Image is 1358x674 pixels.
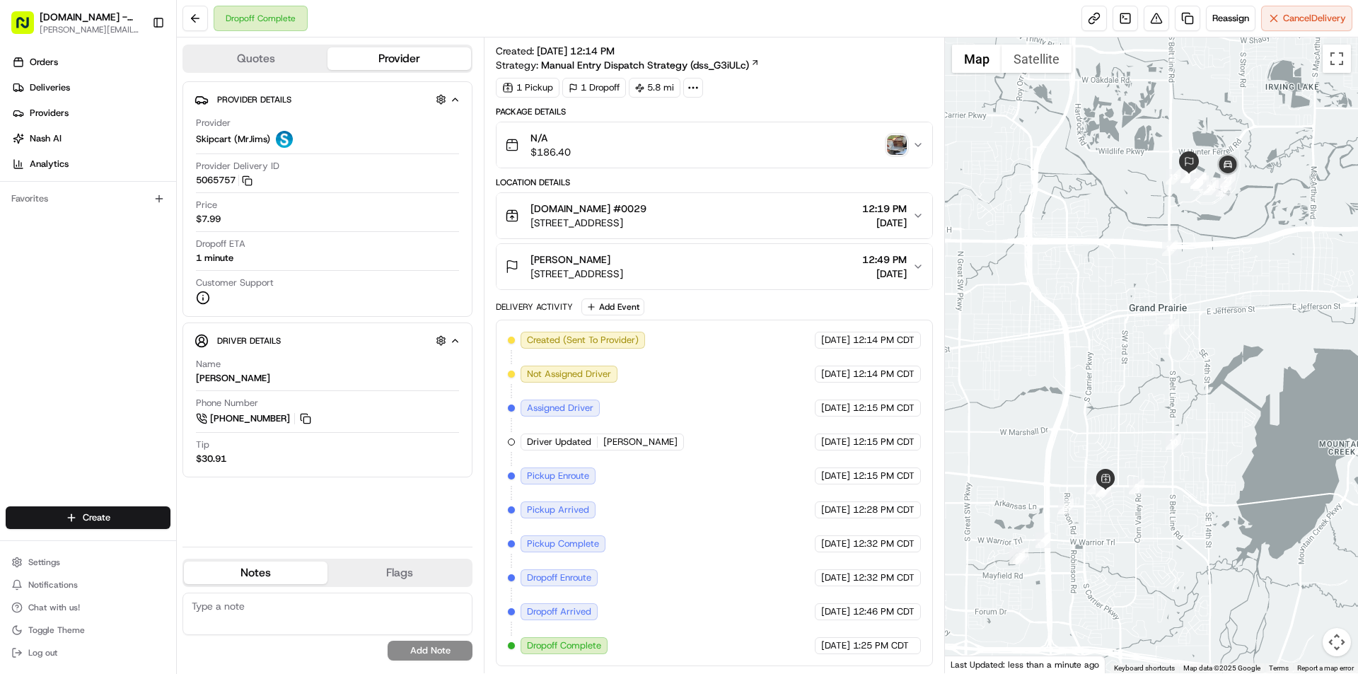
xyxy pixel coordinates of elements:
[1206,6,1255,31] button: Reassign
[527,538,599,550] span: Pickup Complete
[83,511,110,524] span: Create
[327,562,471,584] button: Flags
[496,301,573,313] div: Delivery Activity
[6,153,176,175] a: Analytics
[6,620,170,640] button: Toggle Theme
[1180,168,1196,183] div: 18
[496,106,932,117] div: Package Details
[821,639,850,652] span: [DATE]
[527,368,611,380] span: Not Assigned Driver
[1096,482,1111,497] div: 8
[120,318,131,329] div: 💻
[6,575,170,595] button: Notifications
[1283,12,1346,25] span: Cancel Delivery
[821,605,850,618] span: [DATE]
[1002,45,1072,73] button: Show satellite imagery
[527,605,591,618] span: Dropoff Arrived
[952,45,1002,73] button: Show street map
[14,135,40,161] img: 1736555255976-a54dd68f-1ca7-489b-9aae-adbdc363a1c4
[6,598,170,617] button: Chat with us!
[30,107,69,120] span: Providers
[196,372,270,385] div: [PERSON_NAME]
[948,655,995,673] img: Google
[530,202,646,216] span: [DOMAIN_NAME] #0029
[196,397,258,409] span: Phone Number
[1212,12,1249,25] span: Reassign
[527,571,591,584] span: Dropoff Enroute
[1261,6,1352,31] button: CancelDelivery
[28,557,60,568] span: Settings
[1190,173,1206,189] div: 25
[530,131,571,145] span: N/A
[1087,479,1103,494] div: 6
[1166,169,1181,185] div: 13
[497,122,932,168] button: N/A$186.40photo_proof_of_delivery image
[6,506,170,529] button: Create
[1013,548,1028,564] div: 3
[28,647,57,658] span: Log out
[6,552,170,572] button: Settings
[821,470,850,482] span: [DATE]
[6,127,176,150] a: Nash AI
[530,216,646,230] span: [STREET_ADDRESS]
[1220,172,1236,187] div: 27
[581,298,644,315] button: Add Event
[1269,664,1289,672] a: Terms (opens in new tab)
[530,252,610,267] span: [PERSON_NAME]
[134,316,227,330] span: API Documentation
[28,220,40,231] img: 1736555255976-a54dd68f-1ca7-489b-9aae-adbdc363a1c4
[1166,434,1181,450] div: 10
[6,76,176,99] a: Deliveries
[196,199,217,211] span: Price
[327,47,471,70] button: Provider
[1323,628,1351,656] button: Map camera controls
[853,571,915,584] span: 12:32 PM CDT
[30,56,58,69] span: Orders
[195,329,460,352] button: Driver Details
[125,219,154,231] span: [DATE]
[64,135,232,149] div: Start new chat
[527,334,639,347] span: Created (Sent To Provider)
[821,368,850,380] span: [DATE]
[1129,479,1144,494] div: 9
[1114,663,1175,673] button: Keyboard shortcuts
[40,10,141,24] span: [DOMAIN_NAME] - [GEOGRAPHIC_DATA]
[28,258,40,269] img: 1736555255976-a54dd68f-1ca7-489b-9aae-adbdc363a1c4
[240,139,257,156] button: Start new chat
[28,579,78,591] span: Notifications
[100,350,171,361] a: Powered byPylon
[530,267,623,281] span: [STREET_ADDRESS]
[44,257,115,269] span: [PERSON_NAME]
[6,6,146,40] button: [DOMAIN_NAME] - [GEOGRAPHIC_DATA][PERSON_NAME][EMAIL_ADDRESS][PERSON_NAME][DOMAIN_NAME]
[527,470,589,482] span: Pickup Enroute
[40,24,141,35] button: [PERSON_NAME][EMAIL_ADDRESS][PERSON_NAME][DOMAIN_NAME]
[217,94,291,105] span: Provider Details
[1323,45,1351,73] button: Toggle fullscreen view
[6,643,170,663] button: Log out
[629,78,680,98] div: 5.8 mi
[1035,533,1051,548] div: 4
[862,202,907,216] span: 12:19 PM
[853,402,915,414] span: 12:15 PM CDT
[945,656,1105,673] div: Last Updated: less than a minute ago
[527,504,589,516] span: Pickup Arrived
[14,184,95,195] div: Past conversations
[527,402,593,414] span: Assigned Driver
[497,244,932,289] button: [PERSON_NAME][STREET_ADDRESS]12:49 PM[DATE]
[821,504,850,516] span: [DATE]
[853,639,909,652] span: 1:25 PM CDT
[562,78,626,98] div: 1 Dropoff
[496,177,932,188] div: Location Details
[6,187,170,210] div: Favorites
[1183,664,1260,672] span: Map data ©2025 Google
[196,358,221,371] span: Name
[30,158,69,170] span: Analytics
[853,504,915,516] span: 12:28 PM CDT
[219,181,257,198] button: See all
[14,57,257,79] p: Welcome 👋
[497,193,932,238] button: [DOMAIN_NAME] #0029[STREET_ADDRESS]12:19 PM[DATE]
[821,571,850,584] span: [DATE]
[862,216,907,230] span: [DATE]
[1058,499,1074,514] div: 5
